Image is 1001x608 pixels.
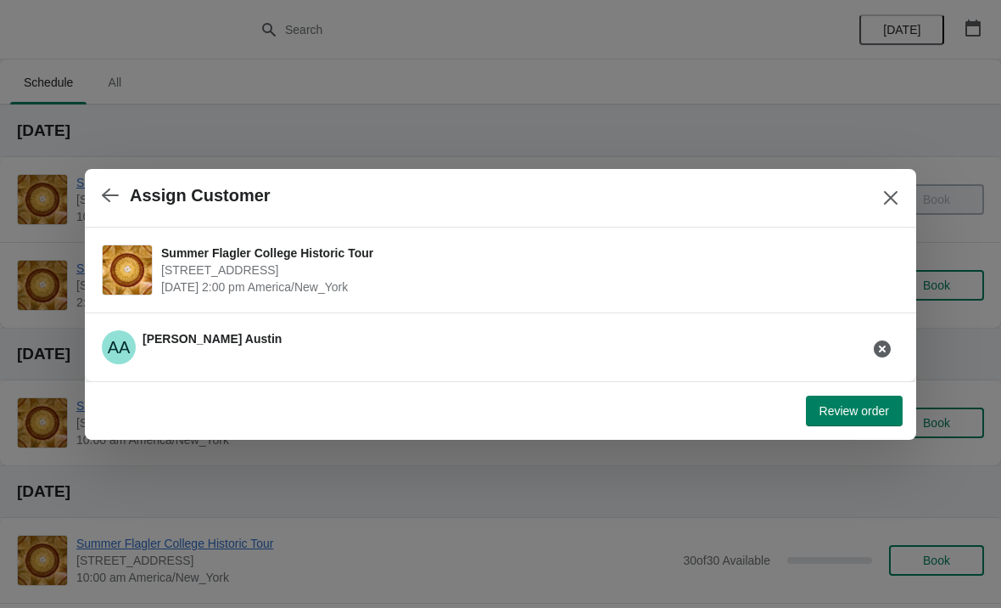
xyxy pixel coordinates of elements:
[875,183,906,213] button: Close
[130,186,271,205] h2: Assign Customer
[806,396,903,426] button: Review order
[161,245,891,262] span: Summer Flagler College Historic Tour
[108,338,131,357] text: AA
[102,330,136,364] span: Aaron
[161,262,891,279] span: [STREET_ADDRESS]
[161,279,891,296] span: [DATE] 2:00 pm America/New_York
[819,404,889,418] span: Review order
[143,332,282,346] span: [PERSON_NAME] Austin
[103,245,152,295] img: Summer Flagler College Historic Tour | 74 King Street, St. Augustine, FL, USA | September 2 | 2:0...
